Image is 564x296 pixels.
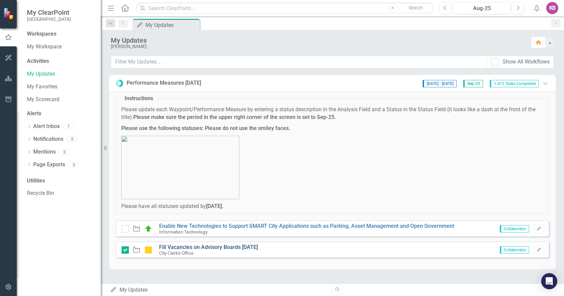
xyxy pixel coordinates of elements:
strong: [DATE]. [206,203,224,209]
span: Collaborator [500,225,529,232]
span: 1 of 2 Tasks Completed [490,80,539,87]
div: Activities [27,57,94,65]
button: KB [546,2,558,14]
input: Search ClearPoint... [136,2,434,14]
div: Alerts [27,110,94,118]
span: Search [409,5,423,10]
a: Mentions [33,148,56,156]
img: ClearPoint Strategy [3,8,15,19]
span: My ClearPoint [27,8,71,16]
img: mceclip0%20v16.png [121,136,239,199]
a: Recycle Bin [27,189,94,197]
a: My Scorecard [27,96,94,103]
a: Fill Vacancies on Advisory Boards [DATE] [159,244,258,250]
div: [PERSON_NAME] [111,44,524,49]
a: Enable New Technologies to Support SMART City Applications such as Parking, Asset Management and ... [159,223,454,229]
div: 0 [59,149,70,155]
strong: Please make sure the period in the upper right corner of the screen is set to Sep-25. [133,114,336,120]
input: Filter My Updates... [111,56,487,68]
div: Workspaces [27,30,56,38]
div: 0 [67,136,78,142]
a: My Updates [27,70,94,78]
span: Sep-25 [463,80,483,87]
div: 0 [68,162,79,168]
div: My Updates [110,286,327,294]
img: On Schedule or Complete [144,225,152,233]
a: My Favorites [27,83,94,91]
a: Notifications [33,135,63,143]
p: Please update each Waypoint/Performance Measure by entering a status description in the Analysis ... [121,106,544,121]
legend: Instructions [121,95,156,102]
div: Aug-25 [456,4,508,12]
div: My Updates [111,37,524,44]
div: 7 [63,124,74,129]
strong: Please use the following statuses: Please do not use the smiley faces. [121,125,290,131]
div: My Updates [145,21,198,29]
small: City Clerk's Office [159,250,193,256]
img: In Progress or Needs Work [144,246,152,254]
small: [GEOGRAPHIC_DATA] [27,16,71,22]
div: Open Intercom Messenger [541,273,557,289]
a: My Workspace [27,43,94,51]
div: Show All Workflows [503,58,550,66]
div: Utilities [27,177,94,185]
p: Please have all statuses updated by [121,203,544,210]
button: Search [399,3,432,13]
span: Collaborator [500,246,529,254]
a: Page Exports [33,161,65,169]
div: Performance Measures [DATE] [127,79,201,87]
span: [DATE] - [DATE] [423,80,457,87]
a: Alert Inbox [33,123,60,130]
button: Aug-25 [454,2,510,14]
small: Information Technology [159,229,207,235]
